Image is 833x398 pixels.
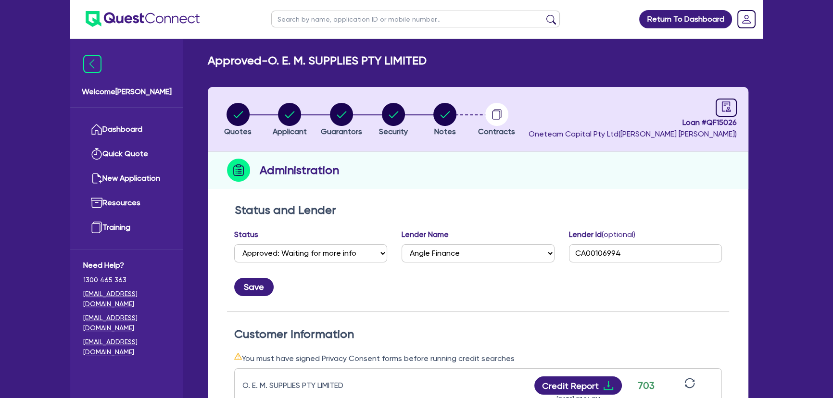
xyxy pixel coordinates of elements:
span: (optional) [602,230,635,239]
a: Return To Dashboard [639,10,732,28]
a: Dashboard [83,117,170,142]
span: 1300 465 363 [83,275,170,285]
a: [EMAIL_ADDRESS][DOMAIN_NAME] [83,289,170,309]
div: You must have signed Privacy Consent forms before running credit searches [234,352,722,364]
h2: Customer Information [234,327,722,341]
button: Quotes [224,102,252,138]
img: step-icon [227,159,250,182]
h2: Administration [260,162,339,179]
img: new-application [91,173,102,184]
img: resources [91,197,102,209]
span: Applicant [273,127,307,136]
img: quick-quote [91,148,102,160]
span: Oneteam Capital Pty Ltd ( [PERSON_NAME] [PERSON_NAME] ) [529,129,737,138]
span: Loan # QF15026 [529,117,737,128]
span: Notes [434,127,456,136]
span: Guarantors [321,127,362,136]
button: sync [682,377,698,394]
label: Lender Id [569,229,635,240]
a: Resources [83,191,170,215]
button: Applicant [272,102,307,138]
a: Quick Quote [83,142,170,166]
button: Save [234,278,274,296]
a: [EMAIL_ADDRESS][DOMAIN_NAME] [83,337,170,357]
input: Search by name, application ID or mobile number... [271,11,560,27]
span: Security [379,127,408,136]
a: Dropdown toggle [734,7,759,32]
button: Notes [433,102,457,138]
span: Welcome [PERSON_NAME] [82,86,172,98]
h2: Status and Lender [235,203,721,217]
img: training [91,222,102,233]
span: audit [721,101,732,112]
label: Lender Name [402,229,449,240]
label: Status [234,229,258,240]
button: Credit Reportdownload [534,376,622,395]
img: icon-menu-close [83,55,101,73]
span: download [603,380,614,391]
img: quest-connect-logo-blue [86,11,200,27]
span: Contracts [478,127,515,136]
a: [EMAIL_ADDRESS][DOMAIN_NAME] [83,313,170,333]
button: Guarantors [320,102,363,138]
button: Security [379,102,408,138]
button: Contracts [478,102,516,138]
a: Training [83,215,170,240]
a: New Application [83,166,170,191]
span: warning [234,352,242,360]
div: O. E. M. SUPPLIES PTY LIMITED [242,380,363,391]
div: 703 [634,378,658,393]
h2: Approved - O. E. M. SUPPLIES PTY LIMITED [208,54,427,68]
a: audit [716,99,737,117]
span: sync [684,378,695,388]
span: Need Help? [83,260,170,271]
span: Quotes [224,127,252,136]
